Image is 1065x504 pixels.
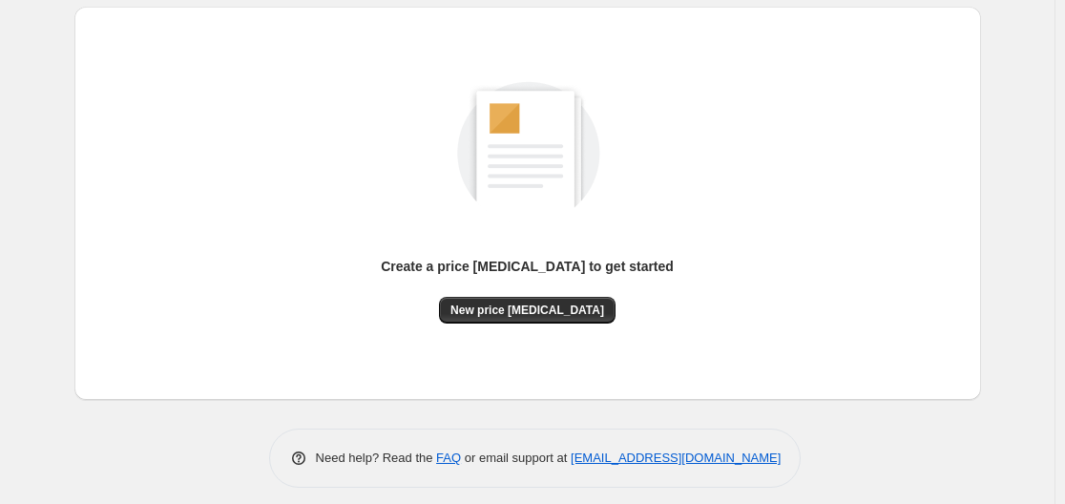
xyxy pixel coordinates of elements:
span: or email support at [461,451,571,465]
a: [EMAIL_ADDRESS][DOMAIN_NAME] [571,451,781,465]
span: New price [MEDICAL_DATA] [450,303,604,318]
p: Create a price [MEDICAL_DATA] to get started [381,257,674,276]
span: Need help? Read the [316,451,437,465]
button: New price [MEDICAL_DATA] [439,297,616,324]
a: FAQ [436,451,461,465]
